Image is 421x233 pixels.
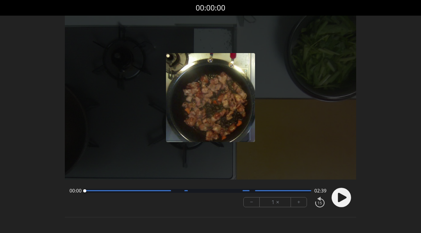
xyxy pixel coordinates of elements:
[291,197,307,207] button: +
[260,197,291,207] div: 1 ×
[70,188,82,194] span: 00:00
[196,2,225,14] a: 00:00:00
[314,188,326,194] span: 02:39
[166,53,255,142] img: Poster Image
[244,197,260,207] button: −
